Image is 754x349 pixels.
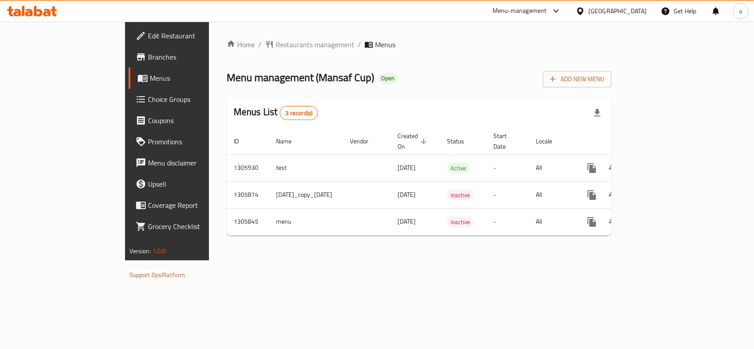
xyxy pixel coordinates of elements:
[148,221,244,232] span: Grocery Checklist
[148,94,244,105] span: Choice Groups
[148,179,244,189] span: Upsell
[529,208,574,235] td: All
[276,136,303,146] span: Name
[265,39,354,50] a: Restaurants management
[602,158,624,179] button: Change Status
[378,75,398,82] span: Open
[269,181,343,208] td: [DATE]_copy_[DATE]
[378,73,398,84] div: Open
[536,136,564,146] span: Locale
[602,184,624,206] button: Change Status
[129,68,251,89] a: Menus
[234,136,250,146] span: ID
[574,128,673,155] th: Actions
[129,152,251,173] a: Menu disclaimer
[398,189,416,200] span: [DATE]
[148,158,244,168] span: Menu disclaimer
[269,208,343,235] td: menu
[447,190,474,200] span: Inactive
[493,131,518,152] span: Start Date
[486,208,529,235] td: -
[129,110,251,131] a: Coupons
[588,6,647,16] div: [GEOGRAPHIC_DATA]
[148,136,244,147] span: Promotions
[148,115,244,126] span: Coupons
[398,162,416,173] span: [DATE]
[486,181,529,208] td: -
[269,154,343,181] td: test
[227,68,374,87] span: Menu management ( Mansaf Cup )
[447,163,470,173] span: Active
[587,102,608,124] div: Export file
[529,154,574,181] td: All
[129,173,251,195] a: Upsell
[280,109,318,117] span: 3 record(s)
[581,158,602,179] button: more
[129,195,251,216] a: Coverage Report
[150,73,244,83] span: Menus
[398,216,416,227] span: [DATE]
[739,6,742,16] span: a
[258,39,261,50] li: /
[543,71,611,87] button: Add New Menu
[129,131,251,152] a: Promotions
[550,74,604,85] span: Add New Menu
[129,46,251,68] a: Branches
[152,245,166,257] span: 1.0.0
[398,131,429,152] span: Created On
[358,39,361,50] li: /
[148,52,244,62] span: Branches
[447,217,474,227] span: Inactive
[129,245,151,257] span: Version:
[129,89,251,110] a: Choice Groups
[447,136,476,146] span: Status
[129,260,170,272] span: Get support on:
[227,39,612,50] nav: breadcrumb
[129,216,251,237] a: Grocery Checklist
[602,211,624,233] button: Change Status
[280,106,318,120] div: Total records count
[350,136,380,146] span: Vendor
[375,39,395,50] span: Menus
[276,39,354,50] span: Restaurants management
[234,105,318,120] h2: Menus List
[129,269,186,281] a: Support.OpsPlatform
[493,6,547,16] div: Menu-management
[581,184,602,206] button: more
[148,30,244,41] span: Edit Restaurant
[581,211,602,233] button: more
[129,25,251,46] a: Edit Restaurant
[529,181,574,208] td: All
[227,128,673,236] table: enhanced table
[148,200,244,210] span: Coverage Report
[486,154,529,181] td: -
